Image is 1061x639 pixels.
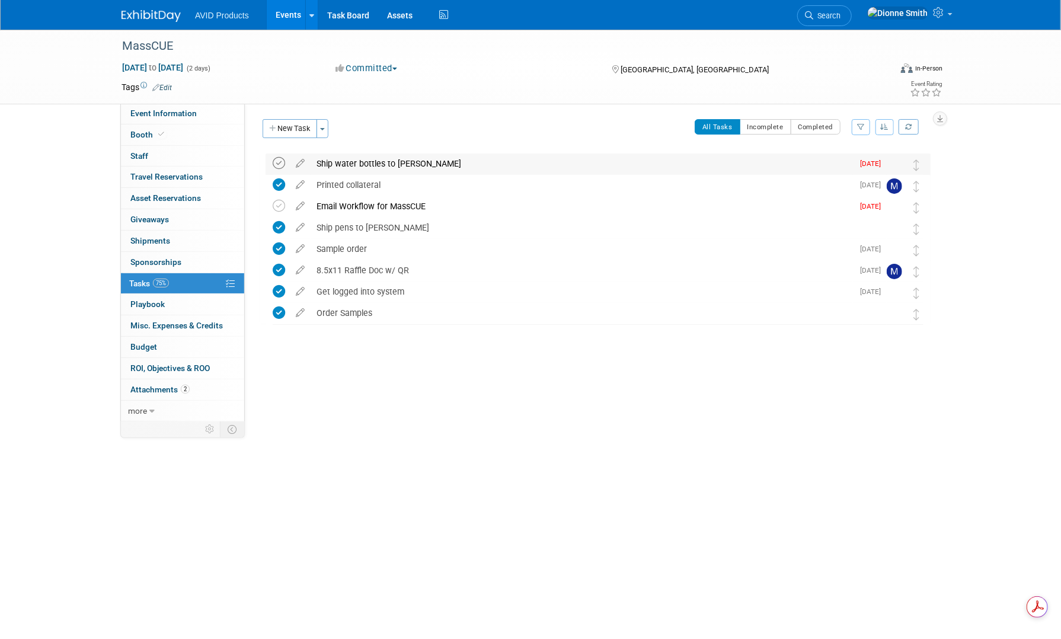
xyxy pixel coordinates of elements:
span: ROI, Objectives & ROO [130,363,210,373]
div: Event Format [820,62,942,79]
a: ROI, Objectives & ROO [121,358,244,379]
a: Asset Reservations [121,188,244,209]
a: Attachments2 [121,379,244,400]
img: Dionne Smith [887,285,902,301]
span: [DATE] [860,245,887,253]
img: ExhibitDay [122,10,181,22]
button: Committed [331,62,402,75]
span: [DATE] [860,159,887,168]
img: Michelle Turcotte [887,264,902,279]
div: MassCUE [118,36,873,57]
img: Dionne Smith [887,306,902,322]
span: AVID Products [195,11,249,20]
span: 2 [181,385,190,394]
span: Event Information [130,108,197,118]
span: Playbook [130,299,165,309]
div: Ship pens to [PERSON_NAME] [311,218,863,238]
span: 75% [153,279,169,287]
img: Dionne Smith [887,200,902,215]
span: Giveaways [130,215,169,224]
span: Shipments [130,236,170,245]
button: New Task [263,119,317,138]
a: edit [290,244,311,254]
a: edit [290,222,311,233]
span: [DATE] [860,266,887,274]
a: Search [797,5,852,26]
span: [DATE] [860,287,887,296]
a: edit [290,201,311,212]
div: Order Samples [311,303,863,323]
img: Michelle Turcotte [887,178,902,194]
a: Event Information [121,103,244,124]
a: Tasks75% [121,273,244,294]
i: Move task [913,309,919,320]
span: more [128,406,147,416]
a: Booth [121,124,244,145]
span: Tasks [129,279,169,288]
a: Giveaways [121,209,244,230]
a: edit [290,308,311,318]
i: Move task [913,202,919,213]
td: Personalize Event Tab Strip [200,421,220,437]
a: Staff [121,146,244,167]
td: Toggle Event Tabs [220,421,245,437]
span: [DATE] [DATE] [122,62,184,73]
img: Format-Inperson.png [901,63,913,73]
td: Tags [122,81,172,93]
div: Get logged into system [311,282,853,302]
i: Move task [913,159,919,171]
div: Sample order [311,239,853,259]
i: Move task [913,266,919,277]
span: Staff [130,151,148,161]
img: Dionne Smith [887,221,902,237]
a: Budget [121,337,244,357]
i: Move task [913,181,919,192]
a: edit [290,286,311,297]
a: Shipments [121,231,244,251]
a: Playbook [121,294,244,315]
a: Sponsorships [121,252,244,273]
div: In-Person [915,64,942,73]
span: (2 days) [186,65,210,72]
div: Email Workflow for MassCUE [311,196,853,216]
i: Move task [913,245,919,256]
div: Printed collateral [311,175,853,195]
a: edit [290,265,311,276]
span: Search [813,11,841,20]
span: Sponsorships [130,257,181,267]
span: Booth [130,130,167,139]
a: Edit [152,84,172,92]
span: Travel Reservations [130,172,203,181]
a: Travel Reservations [121,167,244,187]
span: [DATE] [860,202,887,210]
i: Move task [913,287,919,299]
div: Ship water bottles to [PERSON_NAME] [311,154,853,174]
span: Attachments [130,385,190,394]
button: Incomplete [740,119,791,135]
img: Dionne Smith [887,242,902,258]
img: Dionne Smith [867,7,928,20]
img: Dionne Smith [887,157,902,172]
span: Misc. Expenses & Credits [130,321,223,330]
a: Misc. Expenses & Credits [121,315,244,336]
a: Refresh [899,119,919,135]
span: [DATE] [860,181,887,189]
span: Asset Reservations [130,193,201,203]
button: Completed [791,119,841,135]
span: [GEOGRAPHIC_DATA], [GEOGRAPHIC_DATA] [621,65,769,74]
div: 8.5x11 Raffle Doc w/ QR [311,260,853,280]
a: edit [290,158,311,169]
i: Booth reservation complete [158,131,164,138]
a: more [121,401,244,421]
a: edit [290,180,311,190]
span: to [147,63,158,72]
i: Move task [913,223,919,235]
span: Budget [130,342,157,352]
button: All Tasks [695,119,740,135]
div: Event Rating [910,81,942,87]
